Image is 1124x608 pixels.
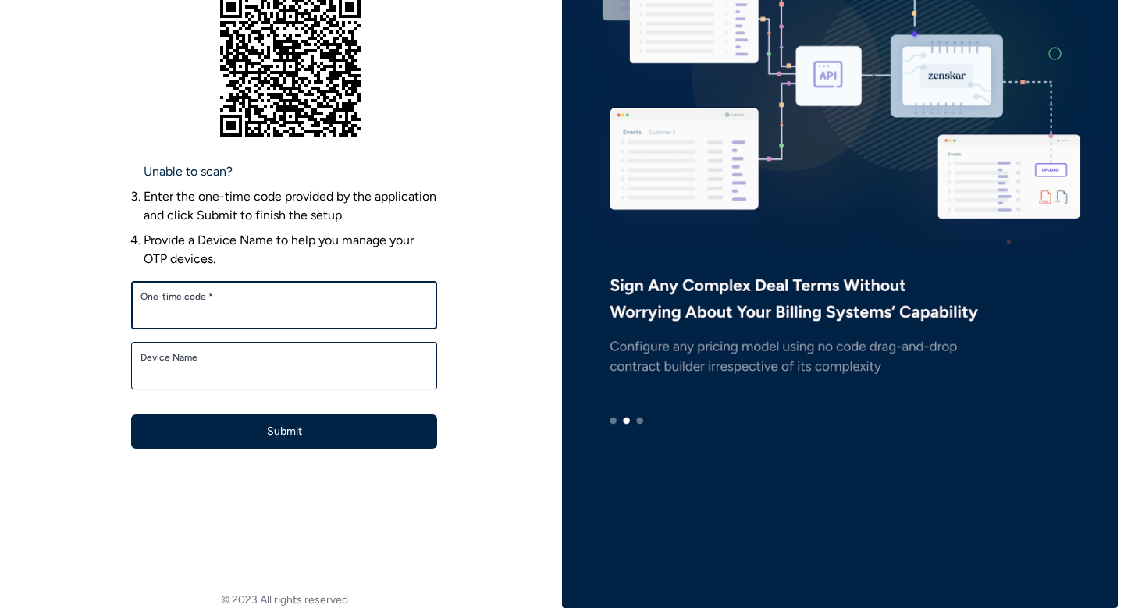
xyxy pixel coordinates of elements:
[6,592,562,608] footer: © 2023 All rights reserved
[140,290,428,303] label: One-time code *
[144,231,437,268] li: Provide a Device Name to help you manage your OTP devices.
[140,351,428,364] label: Device Name
[131,414,437,449] button: Submit
[144,187,437,225] li: Enter the one-time code provided by the application and click Submit to finish the setup.
[144,162,233,181] a: Unable to scan?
